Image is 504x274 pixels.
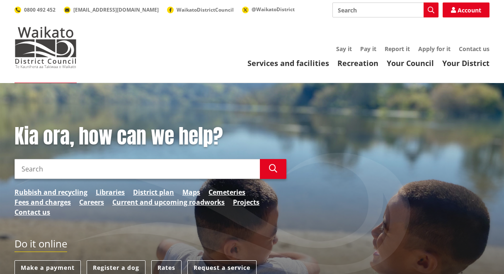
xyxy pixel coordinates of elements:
a: Apply for it [418,45,451,53]
h1: Kia ora, how can we help? [15,125,286,149]
input: Search input [15,159,260,179]
span: [EMAIL_ADDRESS][DOMAIN_NAME] [73,6,159,13]
a: Your Council [387,58,434,68]
a: Services and facilities [247,58,329,68]
a: Say it [336,45,352,53]
a: Account [443,2,489,17]
a: Report it [385,45,410,53]
h2: Do it online [15,238,67,252]
a: 0800 492 452 [15,6,56,13]
a: WaikatoDistrictCouncil [167,6,234,13]
input: Search input [332,2,439,17]
a: Cemeteries [208,187,245,197]
a: Contact us [15,207,50,217]
a: Projects [233,197,259,207]
a: Recreation [337,58,378,68]
a: Fees and charges [15,197,71,207]
a: Rubbish and recycling [15,187,87,197]
a: Contact us [459,45,489,53]
a: Libraries [96,187,125,197]
a: [EMAIL_ADDRESS][DOMAIN_NAME] [64,6,159,13]
a: @WaikatoDistrict [242,6,295,13]
img: Waikato District Council - Te Kaunihera aa Takiwaa o Waikato [15,27,77,68]
span: @WaikatoDistrict [252,6,295,13]
a: Your District [442,58,489,68]
a: Current and upcoming roadworks [112,197,225,207]
span: 0800 492 452 [24,6,56,13]
a: District plan [133,187,174,197]
a: Maps [182,187,200,197]
a: Pay it [360,45,376,53]
a: Careers [79,197,104,207]
span: WaikatoDistrictCouncil [177,6,234,13]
